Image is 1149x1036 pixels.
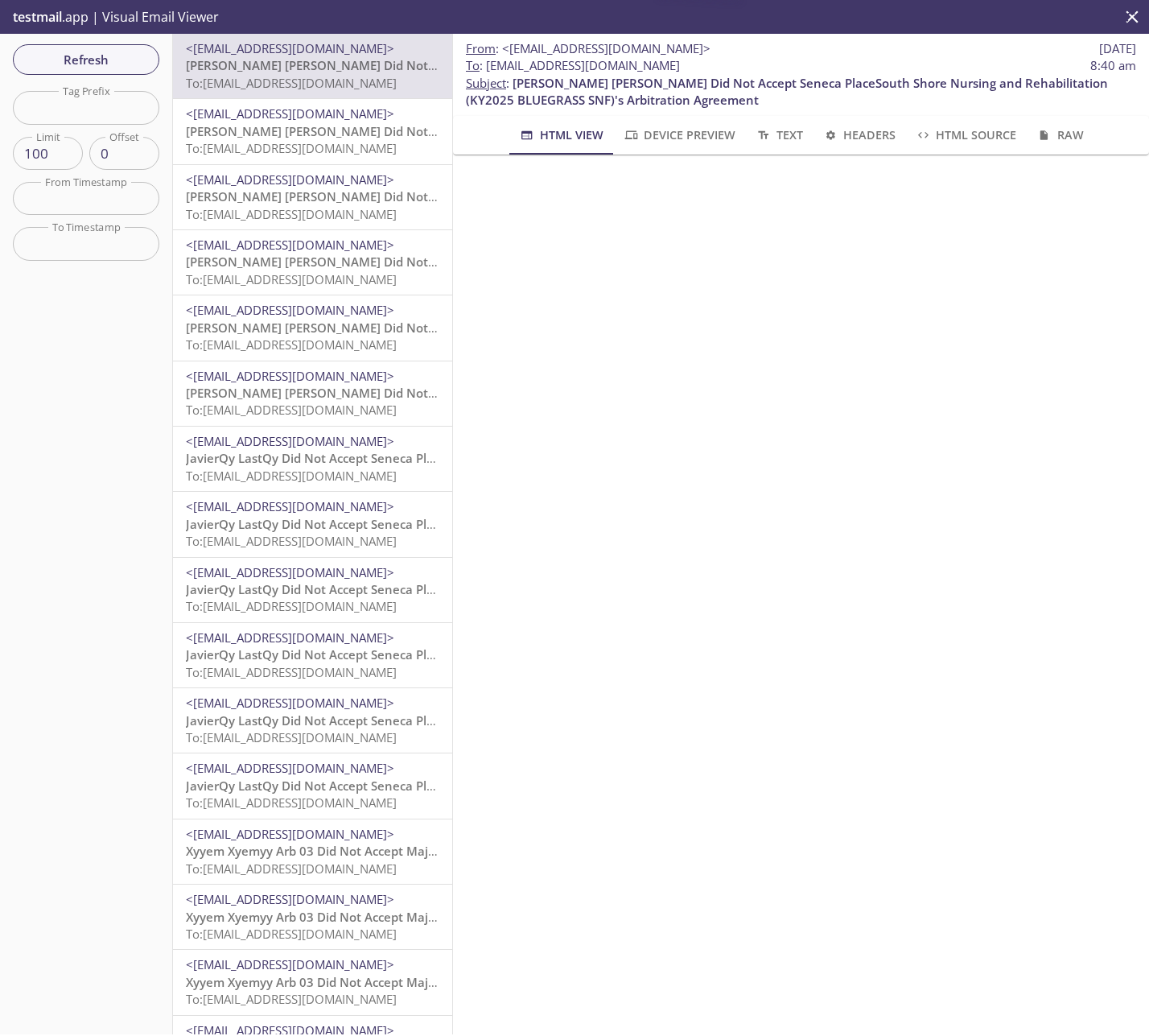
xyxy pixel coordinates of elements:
[186,57,1077,73] span: [PERSON_NAME] [PERSON_NAME] Did Not Accept Seneca PlaceSouth Shore Nursing and Rehabilitation (KY...
[173,885,452,949] div: <[EMAIL_ADDRESS][DOMAIN_NAME]>Xyyem Xyemyy Arb 03 Did Not Accept Majestic Care of [GEOGRAPHIC_DAT...
[186,254,1077,270] span: [PERSON_NAME] [PERSON_NAME] Did Not Accept Seneca PlaceSouth Shore Nursing and Rehabilitation (KY...
[186,450,975,466] span: JavierQy LastQy Did Not Accept Seneca PlaceSouth Shore Nursing and Rehabilitation (KY2025 BLUEGRA...
[173,361,452,426] div: <[EMAIL_ADDRESS][DOMAIN_NAME]>[PERSON_NAME] [PERSON_NAME] Did Not Accept Seneca PlaceSouth Shore ...
[186,105,394,122] span: <[EMAIL_ADDRESS][DOMAIN_NAME]>
[186,926,397,942] span: To: [EMAIL_ADDRESS][DOMAIN_NAME]
[186,861,397,877] span: To: [EMAIL_ADDRESS][DOMAIN_NAME]
[466,40,710,57] span: :
[173,688,452,753] div: <[EMAIL_ADDRESS][DOMAIN_NAME]>JavierQy LastQy Did Not Accept Seneca PlaceSouth Shore Nursing and ...
[466,75,506,91] span: Subject
[186,336,397,353] span: To: [EMAIL_ADDRESS][DOMAIN_NAME]
[186,974,886,990] span: Xyyem Xyemyy Arb 03 Did Not Accept Majestic Care of [GEOGRAPHIC_DATA] (OH2025 MAJESTIC)'s Arbitra...
[186,533,397,549] span: To: [EMAIL_ADDRESS][DOMAIN_NAME]
[466,57,1136,109] p: :
[173,230,452,295] div: <[EMAIL_ADDRESS][DOMAIN_NAME]>[PERSON_NAME] [PERSON_NAME] Did Not Accept Seneca PlaceSouth Shore ...
[186,468,397,484] span: To: [EMAIL_ADDRESS][DOMAIN_NAME]
[186,302,394,318] span: <[EMAIL_ADDRESS][DOMAIN_NAME]>
[186,123,1077,139] span: [PERSON_NAME] [PERSON_NAME] Did Not Accept Seneca PlaceSouth Shore Nursing and Rehabilitation (KY...
[1099,40,1136,57] span: [DATE]
[186,826,394,842] span: <[EMAIL_ADDRESS][DOMAIN_NAME]>
[173,295,452,360] div: <[EMAIL_ADDRESS][DOMAIN_NAME]>[PERSON_NAME] [PERSON_NAME] Did Not Accept Seneca PlaceSouth Shore ...
[186,206,397,222] span: To: [EMAIL_ADDRESS][DOMAIN_NAME]
[186,646,975,662] span: JavierQy LastQy Did Not Accept Seneca PlaceSouth Shore Nursing and Rehabilitation (KY2025 BLUEGRA...
[186,629,394,646] span: <[EMAIL_ADDRESS][DOMAIN_NAME]>
[186,402,397,418] span: To: [EMAIL_ADDRESS][DOMAIN_NAME]
[466,40,496,56] span: From
[173,753,452,818] div: <[EMAIL_ADDRESS][DOMAIN_NAME]>JavierQy LastQy Did Not Accept Seneca PlaceSouth Shore Nursing and ...
[186,237,394,253] span: <[EMAIL_ADDRESS][DOMAIN_NAME]>
[755,125,802,145] span: Text
[173,819,452,884] div: <[EMAIL_ADDRESS][DOMAIN_NAME]>Xyyem Xyemyy Arb 03 Did Not Accept Majestic Care of [GEOGRAPHIC_DAT...
[466,57,480,73] span: To
[186,991,397,1007] span: To: [EMAIL_ADDRESS][DOMAIN_NAME]
[186,171,394,188] span: <[EMAIL_ADDRESS][DOMAIN_NAME]>
[173,165,452,229] div: <[EMAIL_ADDRESS][DOMAIN_NAME]>[PERSON_NAME] [PERSON_NAME] Did Not Accept Seneca PlaceSouth Shore ...
[173,34,452,98] div: <[EMAIL_ADDRESS][DOMAIN_NAME]>[PERSON_NAME] [PERSON_NAME] Did Not Accept Seneca PlaceSouth Shore ...
[186,140,397,156] span: To: [EMAIL_ADDRESS][DOMAIN_NAME]
[1090,57,1136,74] span: 8:40 am
[186,909,886,925] span: Xyyem Xyemyy Arb 03 Did Not Accept Majestic Care of [GEOGRAPHIC_DATA] (OH2025 MAJESTIC)'s Arbitra...
[186,75,397,91] span: To: [EMAIL_ADDRESS][DOMAIN_NAME]
[186,664,397,680] span: To: [EMAIL_ADDRESS][DOMAIN_NAME]
[186,498,394,514] span: <[EMAIL_ADDRESS][DOMAIN_NAME]>
[186,564,394,580] span: <[EMAIL_ADDRESS][DOMAIN_NAME]>
[186,516,975,532] span: JavierQy LastQy Did Not Accept Seneca PlaceSouth Shore Nursing and Rehabilitation (KY2025 BLUEGRA...
[186,271,397,287] span: To: [EMAIL_ADDRESS][DOMAIN_NAME]
[518,125,603,145] span: HTML View
[502,40,710,56] span: <[EMAIL_ADDRESS][DOMAIN_NAME]>
[173,99,452,163] div: <[EMAIL_ADDRESS][DOMAIN_NAME]>[PERSON_NAME] [PERSON_NAME] Did Not Accept Seneca PlaceSouth Shore ...
[186,320,1077,336] span: [PERSON_NAME] [PERSON_NAME] Did Not Accept Seneca PlaceSouth Shore Nursing and Rehabilitation (KY...
[13,44,159,75] button: Refresh
[186,729,397,745] span: To: [EMAIL_ADDRESS][DOMAIN_NAME]
[173,950,452,1014] div: <[EMAIL_ADDRESS][DOMAIN_NAME]>Xyyem Xyemyy Arb 03 Did Not Accept Majestic Care of [GEOGRAPHIC_DAT...
[186,778,975,794] span: JavierQy LastQy Did Not Accept Seneca PlaceSouth Shore Nursing and Rehabilitation (KY2025 BLUEGRA...
[186,598,397,614] span: To: [EMAIL_ADDRESS][DOMAIN_NAME]
[1036,125,1083,145] span: Raw
[186,188,1077,204] span: [PERSON_NAME] [PERSON_NAME] Did Not Accept Seneca PlaceSouth Shore Nursing and Rehabilitation (KY...
[26,49,146,70] span: Refresh
[186,368,394,384] span: <[EMAIL_ADDRESS][DOMAIN_NAME]>
[186,40,394,56] span: <[EMAIL_ADDRESS][DOMAIN_NAME]>
[466,75,1108,108] span: [PERSON_NAME] [PERSON_NAME] Did Not Accept Seneca PlaceSouth Shore Nursing and Rehabilitation (KY...
[13,8,62,26] span: testmail
[186,581,975,597] span: JavierQy LastQy Did Not Accept Seneca PlaceSouth Shore Nursing and Rehabilitation (KY2025 BLUEGRA...
[186,795,397,811] span: To: [EMAIL_ADDRESS][DOMAIN_NAME]
[186,956,394,972] span: <[EMAIL_ADDRESS][DOMAIN_NAME]>
[186,433,394,449] span: <[EMAIL_ADDRESS][DOMAIN_NAME]>
[186,760,394,776] span: <[EMAIL_ADDRESS][DOMAIN_NAME]>
[173,492,452,556] div: <[EMAIL_ADDRESS][DOMAIN_NAME]>JavierQy LastQy Did Not Accept Seneca PlaceSouth Shore Nursing and ...
[623,125,735,145] span: Device Preview
[186,843,886,859] span: Xyyem Xyemyy Arb 03 Did Not Accept Majestic Care of [GEOGRAPHIC_DATA] (OH2025 MAJESTIC)'s Arbitra...
[466,57,680,74] span: : [EMAIL_ADDRESS][DOMAIN_NAME]
[173,623,452,687] div: <[EMAIL_ADDRESS][DOMAIN_NAME]>JavierQy LastQy Did Not Accept Seneca PlaceSouth Shore Nursing and ...
[186,712,975,729] span: JavierQy LastQy Did Not Accept Seneca PlaceSouth Shore Nursing and Rehabilitation (KY2025 BLUEGRA...
[822,125,896,145] span: Headers
[186,891,394,907] span: <[EMAIL_ADDRESS][DOMAIN_NAME]>
[186,695,394,711] span: <[EMAIL_ADDRESS][DOMAIN_NAME]>
[915,125,1016,145] span: HTML Source
[173,427,452,491] div: <[EMAIL_ADDRESS][DOMAIN_NAME]>JavierQy LastQy Did Not Accept Seneca PlaceSouth Shore Nursing and ...
[173,558,452,622] div: <[EMAIL_ADDRESS][DOMAIN_NAME]>JavierQy LastQy Did Not Accept Seneca PlaceSouth Shore Nursing and ...
[186,385,1077,401] span: [PERSON_NAME] [PERSON_NAME] Did Not Accept Seneca PlaceSouth Shore Nursing and Rehabilitation (KY...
